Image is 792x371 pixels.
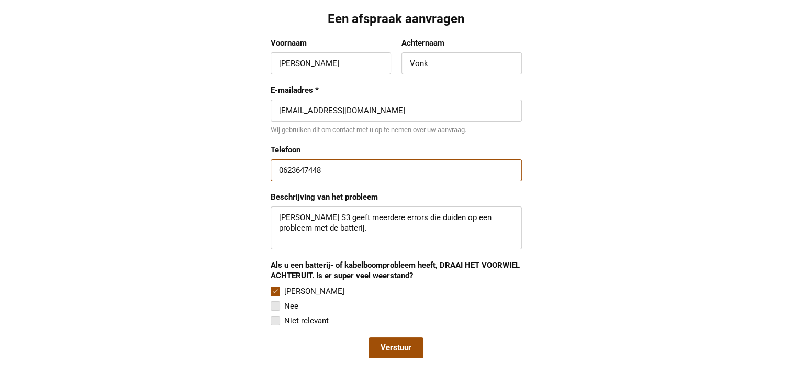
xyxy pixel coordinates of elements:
label: E-mailadres * [271,85,522,95]
div: Nee [284,300,298,312]
div: Wij gebruiken dit om contact met u op te nemen over uw aanvraag. [271,126,522,134]
span: Verstuur [381,343,411,353]
label: Voornaam [271,38,391,48]
div: Als u een batterij- of kabelboomprobleem heeft, DRAAI HET VOORWIEL ACHTERUIT. Is er super veel we... [271,260,522,281]
input: Voornaam [279,58,383,69]
button: Verstuur [369,337,423,358]
div: [PERSON_NAME] [284,285,344,298]
input: E-mailadres * [279,105,514,116]
label: Telefoon [271,145,522,155]
div: Een afspraak aanvragen [271,11,522,28]
textarea: [PERSON_NAME] S3 geeft meerdere errors die duiden op een probleem met de batterij. [279,212,514,244]
input: Achternaam [410,58,514,69]
div: Niet relevant [284,314,329,327]
label: Beschrijving van het probleem [271,192,522,202]
input: 0647493275 [279,165,514,176]
label: Achternaam [401,38,522,48]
